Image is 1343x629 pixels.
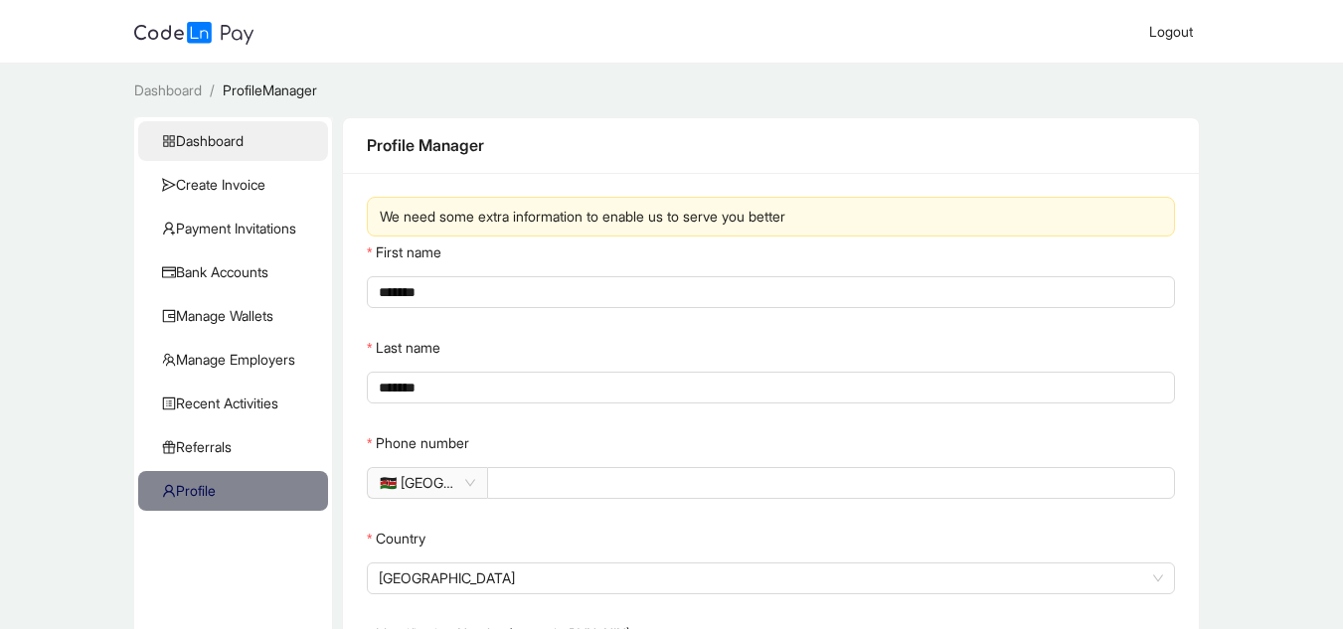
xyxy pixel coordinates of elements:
span: appstore [162,134,176,148]
label: Country [367,523,425,554]
img: logo [134,22,253,45]
span: Logout [1149,23,1193,40]
span: team [162,353,176,367]
span: Dashboard [162,121,312,161]
span: Manage Employers [162,340,312,380]
div: Profile Manager [367,133,1175,158]
span: Dashboard [134,81,202,98]
span: Profile [162,471,312,511]
label: First name [367,236,441,268]
label: Phone number [367,427,469,459]
span: Create Invoice [162,165,312,205]
div: We need some extra information to enable us to serve you better [380,206,1162,228]
span: Referrals [162,427,312,467]
input: Last name [379,377,1159,398]
span: Manage Wallets [162,296,312,336]
span: Recent Activities [162,384,312,423]
span: 🇰🇪 Kenya [380,468,475,498]
span: Bank Accounts [162,252,312,292]
span: / [210,81,215,98]
label: Last name [367,332,440,364]
span: user [162,484,176,498]
span: Payment Invitations [162,209,312,248]
span: user-add [162,222,176,236]
span: gift [162,440,176,454]
span: wallet [162,309,176,323]
span: Kenya [379,563,1163,593]
span: credit-card [162,265,176,279]
span: ProfileManager [223,81,317,98]
input: Phone number [499,472,1159,494]
input: First name [379,281,1159,303]
span: profile [162,396,176,410]
span: send [162,178,176,192]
